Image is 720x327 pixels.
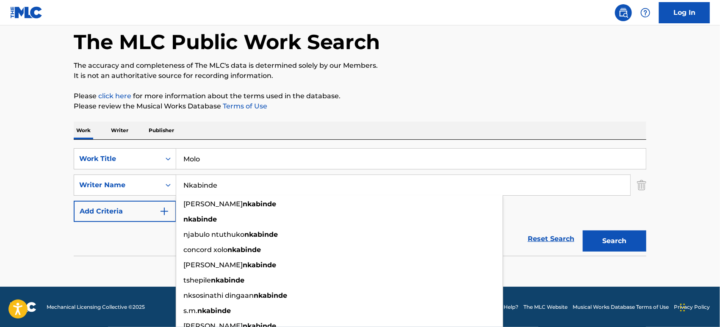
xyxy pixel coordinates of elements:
strong: nkabinde [211,276,244,284]
span: njabulo ntuthuko [183,230,244,238]
img: logo [10,302,36,312]
img: Delete Criterion [637,175,646,196]
p: Please review the Musical Works Database [74,101,646,111]
strong: nkabinde [244,230,278,238]
p: Work [74,122,93,139]
strong: nkabinde [243,200,276,208]
h1: The MLC Public Work Search [74,29,380,55]
a: Reset Search [523,230,579,248]
a: Privacy Policy [674,303,710,311]
form: Search Form [74,148,646,256]
a: Terms of Use [221,102,267,110]
p: Writer [108,122,131,139]
div: Work Title [79,154,155,164]
a: click here [98,92,131,100]
p: It is not an authoritative source for recording information. [74,71,646,81]
div: Help [637,4,654,21]
div: Writer Name [79,180,155,190]
a: Musical Works Database Terms of Use [573,303,669,311]
a: Need Help? [489,303,518,311]
span: [PERSON_NAME] [183,261,243,269]
button: Add Criteria [74,201,176,222]
a: Log In [659,2,710,23]
p: Please for more information about the terms used in the database. [74,91,646,101]
span: s.m. [183,307,197,315]
img: MLC Logo [10,6,43,19]
a: The MLC Website [523,303,568,311]
span: nksosinathi dingaan [183,291,254,299]
div: Drag [680,295,685,320]
span: [PERSON_NAME] [183,200,243,208]
strong: nkabinde [183,215,217,223]
p: Publisher [146,122,177,139]
span: concord xolo [183,246,227,254]
img: 9d2ae6d4665cec9f34b9.svg [159,206,169,216]
strong: nkabinde [254,291,287,299]
iframe: Chat Widget [678,286,720,327]
span: Mechanical Licensing Collective © 2025 [47,303,145,311]
strong: nkabinde [243,261,276,269]
span: tshepile [183,276,211,284]
img: help [640,8,651,18]
strong: nkabinde [227,246,261,254]
a: Public Search [615,4,632,21]
strong: nkabinde [197,307,231,315]
p: The accuracy and completeness of The MLC's data is determined solely by our Members. [74,61,646,71]
button: Search [583,230,646,252]
img: search [618,8,629,18]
